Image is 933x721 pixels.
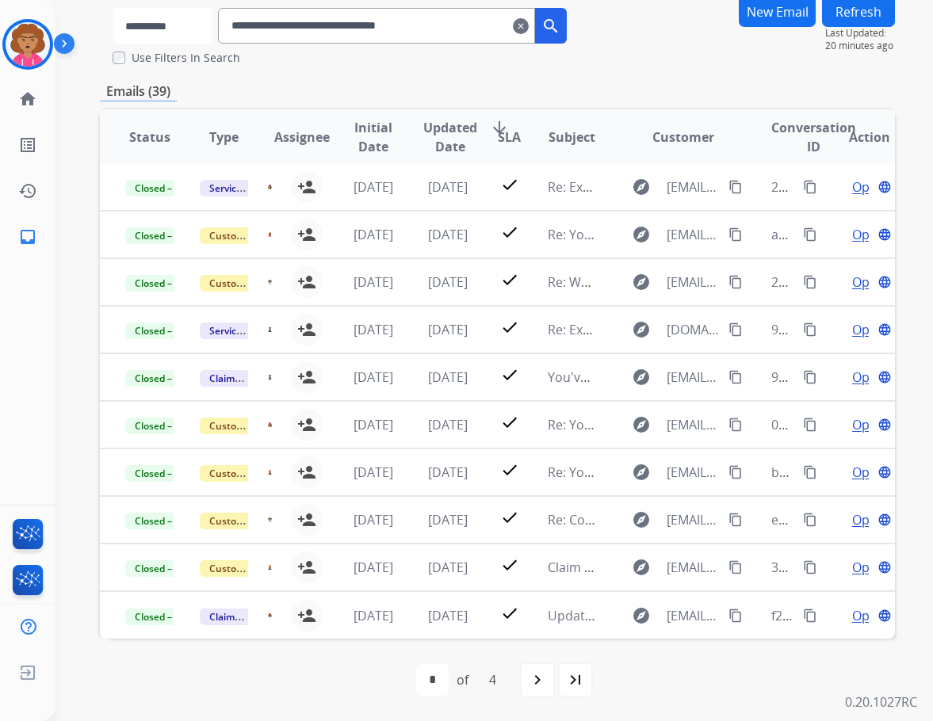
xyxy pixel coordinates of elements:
span: [DATE] [354,368,393,386]
span: Subject [549,128,595,147]
mat-icon: language [878,465,892,479]
span: Status [129,128,170,147]
span: Closed – Solved [125,513,213,529]
span: [DATE] [428,511,468,528]
mat-icon: inbox [18,227,37,246]
mat-icon: content_copy [803,513,817,527]
mat-icon: language [878,322,892,337]
mat-icon: person_add [297,415,316,434]
span: Re: Your repaired product is ready for pickup [548,226,817,243]
mat-icon: explore [632,273,651,292]
mat-icon: person_add [297,273,316,292]
mat-icon: check [500,365,519,384]
mat-icon: clear [513,17,529,36]
div: of [457,670,468,689]
span: Claim Information [548,559,656,576]
mat-icon: content_copy [728,275,743,289]
mat-icon: check [500,555,519,574]
mat-icon: explore [632,558,651,577]
mat-icon: language [878,275,892,289]
span: Claims Adjudication [200,370,308,387]
mat-icon: content_copy [803,275,817,289]
span: Open [852,606,885,625]
mat-icon: person_add [297,320,316,339]
span: Re: Your Jomashop virtual card is here [548,463,776,481]
span: [DATE] [428,416,468,433]
span: [DATE] [428,321,468,338]
div: 4 [476,664,509,696]
span: Customer Support [200,465,303,482]
mat-icon: person_add [297,177,316,196]
mat-icon: explore [632,463,651,482]
img: agent-avatar [268,422,272,426]
span: Closed – Solved [125,180,213,196]
mat-icon: language [878,418,892,432]
span: [DATE] [354,273,393,291]
span: [EMAIL_ADDRESS][DOMAIN_NAME] [667,510,720,529]
mat-icon: content_copy [728,560,743,574]
mat-icon: language [878,227,892,242]
span: 20 minutes ago [825,40,895,52]
span: [EMAIL_ADDRESS][DOMAIN_NAME] [667,225,720,244]
span: [DATE] [428,607,468,624]
span: Open [852,510,885,529]
mat-icon: explore [632,225,651,244]
img: agent-avatar [268,613,272,617]
mat-icon: person_add [297,510,316,529]
span: [EMAIL_ADDRESS][DOMAIN_NAME] [667,177,720,196]
mat-icon: content_copy [803,418,817,432]
span: Customer Support [200,513,303,529]
mat-icon: content_copy [728,370,743,384]
img: agent-avatar [268,470,272,474]
span: Service Support [200,322,290,339]
span: [DATE] [354,226,393,243]
mat-icon: explore [632,415,651,434]
mat-icon: language [878,608,892,623]
mat-icon: home [18,90,37,109]
mat-icon: content_copy [728,465,743,479]
mat-icon: content_copy [728,418,743,432]
span: Open [852,273,885,292]
img: agent-avatar [268,327,272,331]
span: [DATE] [354,178,393,196]
mat-icon: content_copy [803,180,817,194]
mat-icon: check [500,604,519,623]
span: Closed – Solved [125,465,213,482]
mat-icon: check [500,318,519,337]
mat-icon: check [500,223,519,242]
img: agent-avatar [268,375,272,379]
span: [DATE] [354,321,393,338]
span: Initial Date [349,118,397,156]
mat-icon: navigate_next [528,670,547,689]
mat-icon: content_copy [803,227,817,242]
img: avatar [6,22,50,67]
mat-icon: person_add [297,225,316,244]
img: agent-avatar [268,232,272,236]
span: [EMAIL_ADDRESS][DOMAIN_NAME] [667,606,720,625]
span: [EMAIL_ADDRESS][DOMAIN_NAME] [667,463,720,482]
span: Customer [652,128,714,147]
mat-icon: explore [632,368,651,387]
mat-icon: search [541,17,560,36]
span: Open [852,320,885,339]
span: Closed – Solved [125,608,213,625]
mat-icon: check [500,175,519,194]
span: Re: Your Bed Bath & Beyond & buybuy Baby virtual card is here [548,416,923,433]
mat-icon: content_copy [803,322,817,337]
span: Closed – Solved [125,370,213,387]
span: Open [852,225,885,244]
span: Service Support [200,180,290,196]
span: Closed – Solved [125,322,213,339]
span: SLA [498,128,521,147]
mat-icon: check [500,460,519,479]
mat-icon: person_add [297,606,316,625]
span: Open [852,558,885,577]
span: [DATE] [428,273,468,291]
span: [DATE] [354,416,393,433]
span: [EMAIL_ADDRESS][DOMAIN_NAME] [667,273,720,292]
mat-icon: check [500,270,519,289]
span: [DATE] [428,226,468,243]
img: agent-avatar [268,185,272,189]
span: [DATE] [428,559,468,576]
mat-icon: content_copy [728,608,743,623]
